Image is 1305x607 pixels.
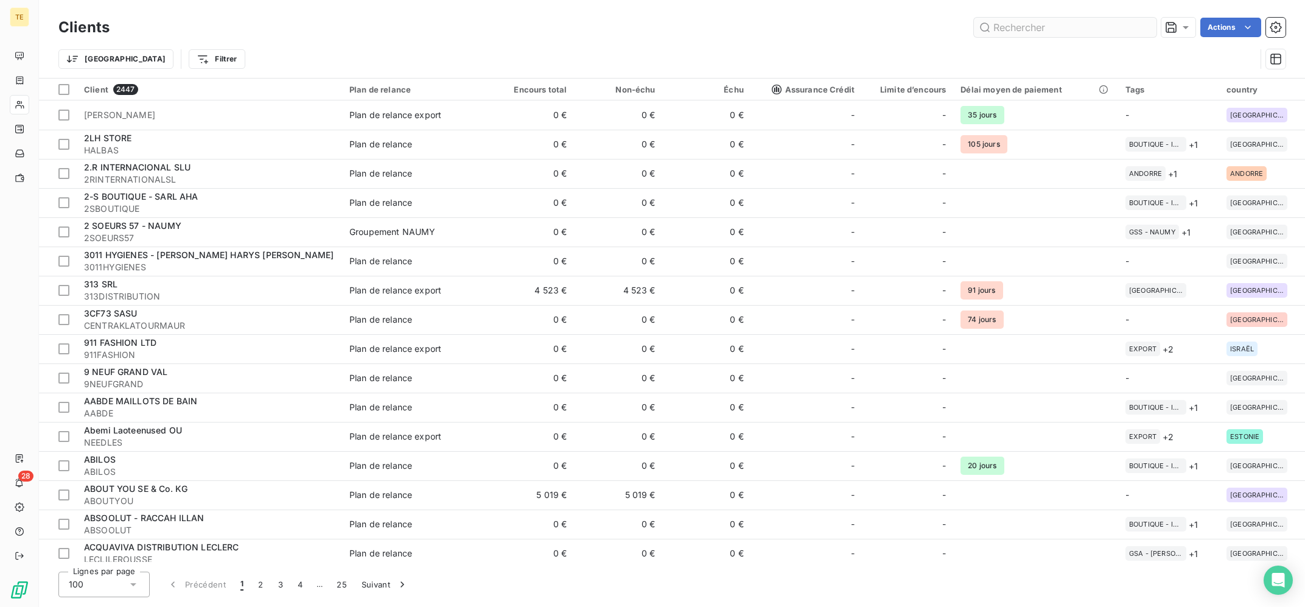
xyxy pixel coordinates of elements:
[349,460,412,472] div: Plan de relance
[84,320,335,332] span: CENTRAKLATOURMAUR
[354,572,416,597] button: Suivant
[1230,258,1284,265] span: [GEOGRAPHIC_DATA]
[960,85,1111,94] div: Délai moyen de paiement
[349,489,412,501] div: Plan de relance
[84,250,334,260] span: 3011 HYGIENES - [PERSON_NAME] HARYS [PERSON_NAME]
[581,85,655,94] div: Non-échu
[486,100,574,130] td: 0 €
[942,372,946,384] span: -
[84,191,198,202] span: 2-S BOUTIQUE - SARL AHA
[251,572,270,597] button: 2
[349,401,412,413] div: Plan de relance
[349,197,412,209] div: Plan de relance
[290,572,310,597] button: 4
[1129,433,1156,440] span: EXPORT
[663,276,751,305] td: 0 €
[1189,138,1198,151] span: + 1
[310,575,329,594] span: …
[84,203,335,215] span: 2SBOUTIQUE
[349,167,412,180] div: Plan de relance
[486,393,574,422] td: 0 €
[942,167,946,180] span: -
[851,547,855,560] span: -
[670,85,744,94] div: Échu
[574,393,662,422] td: 0 €
[1129,141,1183,148] span: BOUTIQUE - INDEP
[851,226,855,238] span: -
[942,255,946,267] span: -
[942,314,946,326] span: -
[329,572,354,597] button: 25
[10,7,29,27] div: TE
[1230,287,1284,294] span: [GEOGRAPHIC_DATA]
[663,539,751,568] td: 0 €
[663,510,751,539] td: 0 €
[84,454,116,465] span: ABILOS
[1230,141,1284,148] span: [GEOGRAPHIC_DATA]
[240,578,243,591] span: 1
[349,109,441,121] div: Plan de relance export
[84,133,131,143] span: 2LH STORE
[349,138,412,150] div: Plan de relance
[960,281,1002,300] span: 91 jours
[1129,287,1183,294] span: [GEOGRAPHIC_DATA]
[349,85,478,94] div: Plan de relance
[18,471,33,482] span: 28
[1189,197,1198,209] span: + 1
[1168,167,1177,180] span: + 1
[486,363,574,393] td: 0 €
[1125,373,1129,383] span: -
[574,247,662,276] td: 0 €
[486,305,574,334] td: 0 €
[574,100,662,130] td: 0 €
[1125,110,1129,120] span: -
[1230,199,1284,206] span: [GEOGRAPHIC_DATA]
[574,159,662,188] td: 0 €
[486,159,574,188] td: 0 €
[486,247,574,276] td: 0 €
[1230,404,1284,411] span: [GEOGRAPHIC_DATA]
[84,553,335,566] span: LECLILEROUSSE
[1129,462,1183,469] span: BOUTIQUE - INDEP
[942,109,946,121] span: -
[84,144,335,156] span: HALBAS
[663,217,751,247] td: 0 €
[84,349,335,361] span: 911FASHION
[58,49,173,69] button: [GEOGRAPHIC_DATA]
[1125,85,1212,94] div: Tags
[851,401,855,413] span: -
[493,85,567,94] div: Encours total
[1189,518,1198,531] span: + 1
[349,518,412,530] div: Plan de relance
[84,308,138,318] span: 3CF73 SASU
[189,49,245,69] button: Filtrer
[486,276,574,305] td: 4 523 €
[1125,489,1129,500] span: -
[1230,316,1284,323] span: [GEOGRAPHIC_DATA]
[349,284,441,296] div: Plan de relance export
[1230,550,1284,557] span: [GEOGRAPHIC_DATA]
[486,451,574,480] td: 0 €
[960,106,1004,124] span: 35 jours
[84,437,335,449] span: NEEDLES
[574,217,662,247] td: 0 €
[1230,345,1254,353] span: ISRAËL
[1125,256,1129,266] span: -
[349,314,412,326] div: Plan de relance
[851,197,855,209] span: -
[84,290,335,303] span: 313DISTRIBUTION
[113,84,138,95] span: 2447
[851,430,855,443] span: -
[851,372,855,384] span: -
[663,363,751,393] td: 0 €
[1129,228,1175,236] span: GSS - NAUMY
[486,188,574,217] td: 0 €
[84,495,335,507] span: ABOUTYOU
[942,138,946,150] span: -
[663,159,751,188] td: 0 €
[271,572,290,597] button: 3
[851,109,855,121] span: -
[84,337,156,348] span: 911 FASHION LTD
[1264,566,1293,595] div: Open Intercom Messenger
[1230,111,1284,119] span: [GEOGRAPHIC_DATA]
